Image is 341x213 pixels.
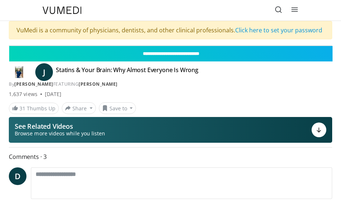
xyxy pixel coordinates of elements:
[9,152,332,161] span: Comments 3
[9,117,332,143] button: See Related Videos Browse more videos while you listen
[19,105,25,112] span: 31
[14,81,53,87] a: [PERSON_NAME]
[235,26,322,34] a: Click here to set your password
[9,66,29,78] img: Dr. Jordan Rennicke
[99,102,136,114] button: Save to
[9,21,332,39] div: VuMedi is a community of physicians, dentists, and other clinical professionals.
[45,90,61,98] div: [DATE]
[15,123,105,130] p: See Related Videos
[35,63,53,81] a: J
[62,102,96,114] button: Share
[79,81,118,87] a: [PERSON_NAME]
[43,7,82,14] img: VuMedi Logo
[56,66,198,78] h4: Statins & Your Brain: Why Almost Everyone Is Wrong
[9,81,332,88] div: By FEATURING
[9,103,59,114] a: 31 Thumbs Up
[9,167,26,185] a: D
[15,130,105,137] span: Browse more videos while you listen
[9,90,37,98] span: 1,637 views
